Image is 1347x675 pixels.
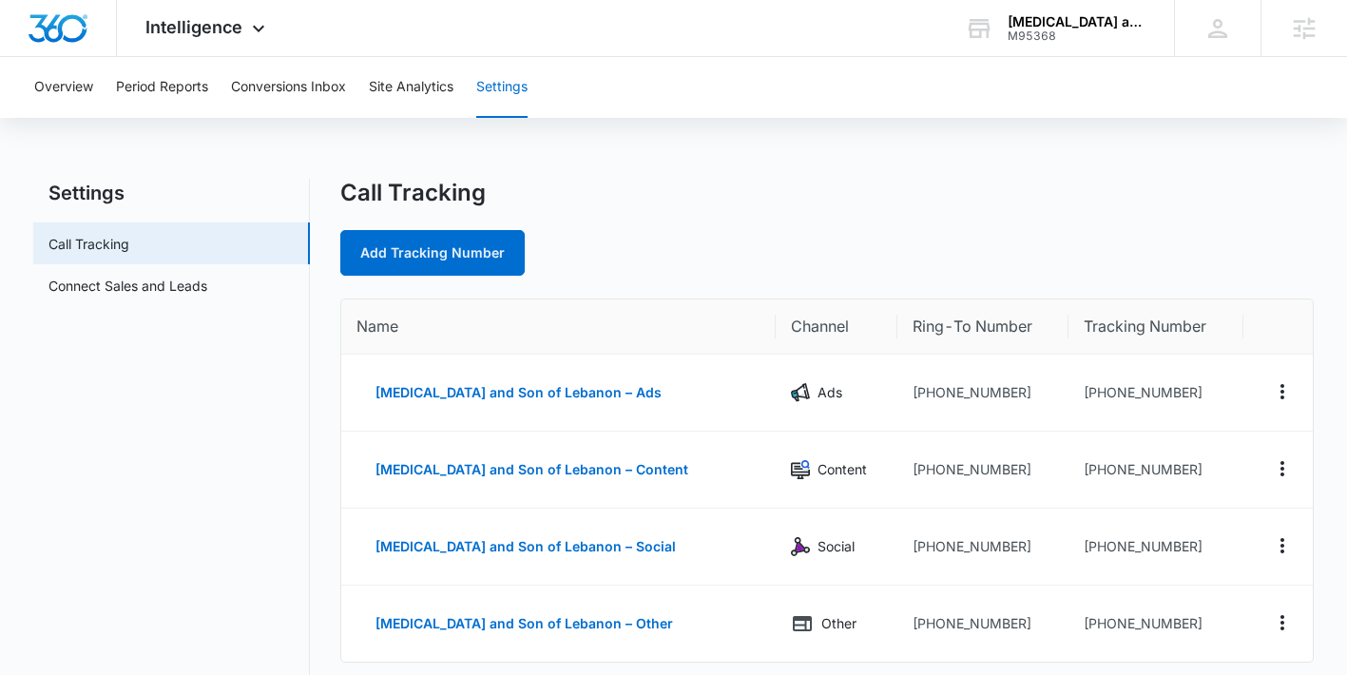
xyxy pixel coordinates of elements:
img: Content [791,460,810,479]
img: Social [791,537,810,556]
th: Ring-To Number [897,299,1068,355]
img: Ads [791,383,810,402]
button: [MEDICAL_DATA] and Son of Lebanon – Content [356,447,707,492]
span: Intelligence [145,17,242,37]
img: logo_orange.svg [30,30,46,46]
p: Social [818,536,855,557]
td: [PHONE_NUMBER] [897,586,1068,662]
p: Other [821,613,856,634]
button: Site Analytics [369,57,453,118]
button: Actions [1267,607,1298,638]
td: [PHONE_NUMBER] [1068,432,1242,509]
a: Add Tracking Number [340,230,525,276]
img: tab_keywords_by_traffic_grey.svg [189,110,204,125]
div: Domain Overview [72,112,170,125]
button: [MEDICAL_DATA] and Son of Lebanon – Social [356,524,695,569]
td: [PHONE_NUMBER] [897,355,1068,432]
div: v 4.0.25 [53,30,93,46]
td: [PHONE_NUMBER] [1068,586,1242,662]
a: Call Tracking [48,234,129,254]
p: Ads [818,382,842,403]
button: [MEDICAL_DATA] and Son of Lebanon – Ads [356,370,681,415]
div: account name [1008,14,1146,29]
button: [MEDICAL_DATA] and Son of Lebanon – Other [356,601,692,646]
td: [PHONE_NUMBER] [1068,509,1242,586]
td: [PHONE_NUMBER] [897,509,1068,586]
button: Actions [1267,530,1298,561]
div: account id [1008,29,1146,43]
th: Name [341,299,776,355]
a: Connect Sales and Leads [48,276,207,296]
img: tab_domain_overview_orange.svg [51,110,67,125]
th: Tracking Number [1068,299,1242,355]
td: [PHONE_NUMBER] [897,432,1068,509]
div: Keywords by Traffic [210,112,320,125]
button: Conversions Inbox [231,57,346,118]
th: Channel [776,299,897,355]
div: Domain: [DOMAIN_NAME] [49,49,209,65]
button: Actions [1267,453,1298,484]
img: website_grey.svg [30,49,46,65]
td: [PHONE_NUMBER] [1068,355,1242,432]
button: Settings [476,57,528,118]
button: Actions [1267,376,1298,407]
h1: Call Tracking [340,179,486,207]
button: Overview [34,57,93,118]
p: Content [818,459,867,480]
h2: Settings [33,179,310,207]
button: Period Reports [116,57,208,118]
